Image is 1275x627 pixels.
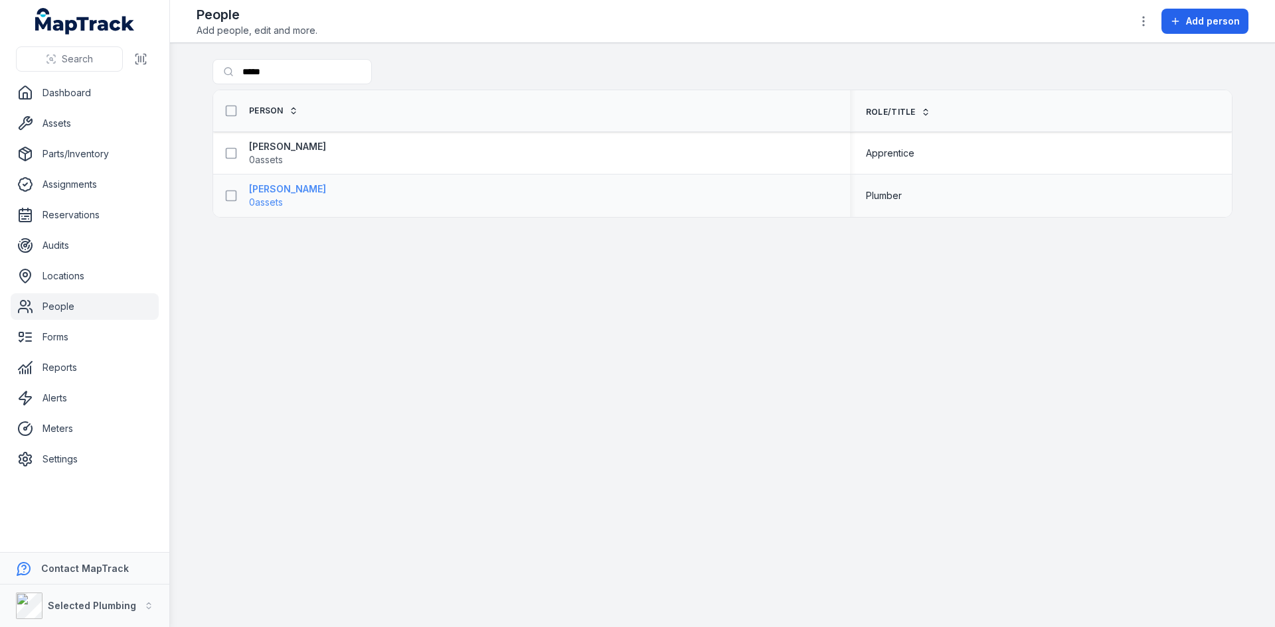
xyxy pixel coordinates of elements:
strong: Contact MapTrack [41,563,129,574]
span: Plumber [866,189,902,202]
span: Add person [1186,15,1240,28]
a: [PERSON_NAME]0assets [249,182,326,209]
button: Add person [1161,9,1248,34]
span: Add people, edit and more. [197,24,317,37]
a: Forms [11,324,159,350]
a: Role/Title [866,107,930,117]
a: Assignments [11,171,159,198]
span: Person [249,105,284,116]
strong: Selected Plumbing [48,600,136,611]
span: Search [62,52,93,66]
a: Reservations [11,202,159,228]
span: Role/Title [866,107,916,117]
strong: [PERSON_NAME] [249,182,326,196]
a: Alerts [11,385,159,411]
span: 0 assets [249,196,283,209]
a: People [11,293,159,320]
h2: People [197,5,317,24]
a: Reports [11,354,159,381]
a: Assets [11,110,159,137]
a: Person [249,105,298,116]
strong: [PERSON_NAME] [249,140,326,153]
span: 0 assets [249,153,283,167]
a: Dashboard [11,80,159,106]
a: Audits [11,232,159,259]
a: Settings [11,446,159,472]
a: [PERSON_NAME]0assets [249,140,326,167]
a: Parts/Inventory [11,141,159,167]
a: Locations [11,263,159,289]
a: MapTrack [35,8,135,35]
a: Meters [11,415,159,442]
button: Search [16,46,123,72]
span: Apprentice [866,147,914,160]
